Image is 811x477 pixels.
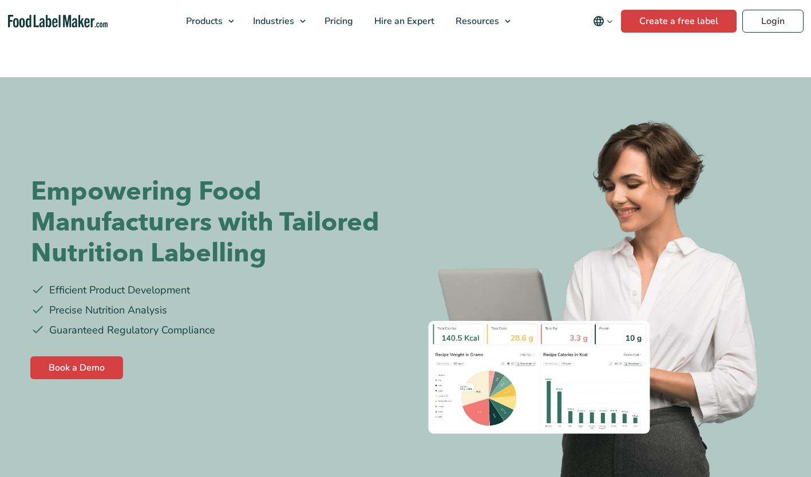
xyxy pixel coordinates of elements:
[183,15,224,27] span: Products
[8,15,108,28] a: Food Label Maker homepage
[621,10,737,33] a: Create a free label
[742,10,804,33] a: Login
[321,15,354,27] span: Pricing
[31,283,397,298] li: Efficient Product Development
[452,15,500,27] span: Resources
[585,10,621,33] button: Change language
[31,323,397,338] li: Guaranteed Regulatory Compliance
[31,303,397,318] li: Precise Nutrition Analysis
[250,15,295,27] span: Industries
[371,15,436,27] span: Hire an Expert
[30,356,123,379] a: Book a Demo
[31,176,397,269] h1: Empowering Food Manufacturers with Tailored Nutrition Labelling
